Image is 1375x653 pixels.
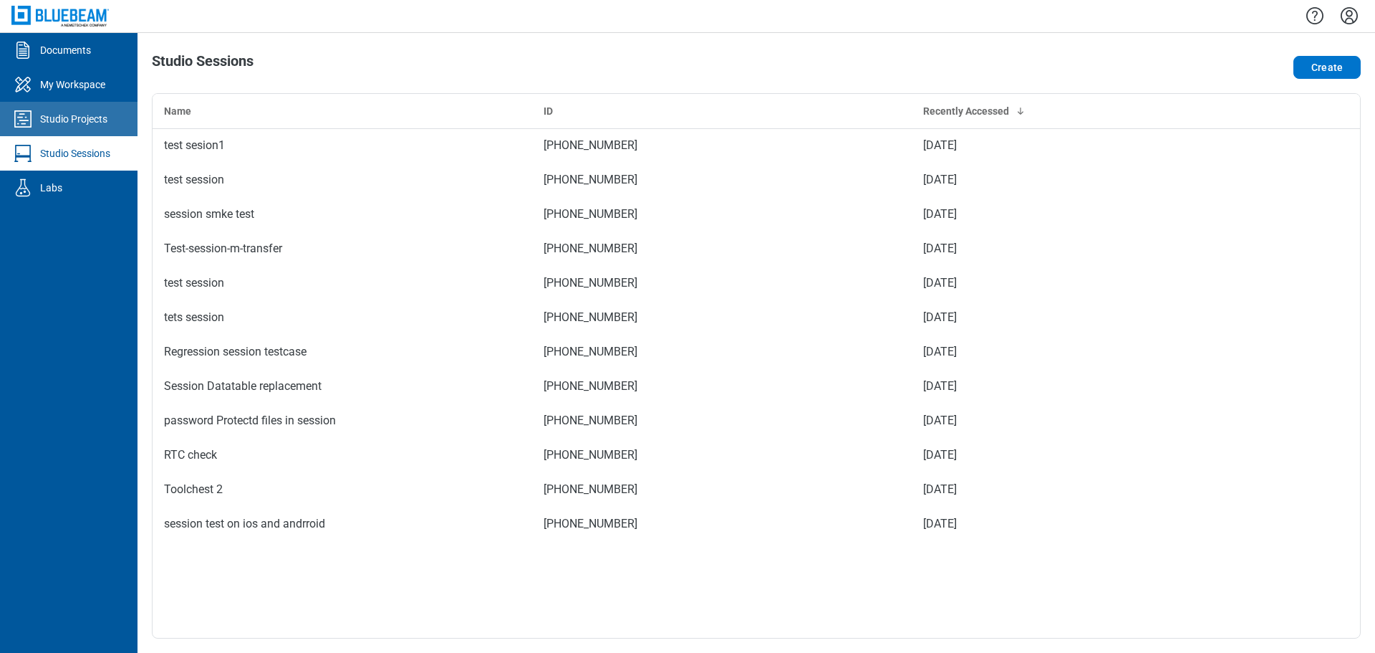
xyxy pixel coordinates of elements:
td: [PHONE_NUMBER] [532,266,912,300]
td: [PHONE_NUMBER] [532,335,912,369]
div: Documents [40,43,91,57]
svg: Labs [11,176,34,199]
td: [DATE] [912,438,1291,472]
div: Studio Projects [40,112,107,126]
td: [DATE] [912,163,1291,197]
td: [DATE] [912,128,1291,163]
div: password Protectd files in session [164,412,521,429]
div: Recently Accessed [923,104,1280,118]
svg: My Workspace [11,73,34,96]
td: [DATE] [912,300,1291,335]
td: [DATE] [912,472,1291,507]
td: [PHONE_NUMBER] [532,163,912,197]
td: [PHONE_NUMBER] [532,300,912,335]
td: [PHONE_NUMBER] [532,197,912,232]
td: [DATE] [912,404,1291,438]
td: [DATE] [912,266,1291,300]
div: Test-session-m-transfer [164,240,521,257]
div: session test on ios and andrroid [164,515,521,533]
div: test session [164,171,521,189]
td: [PHONE_NUMBER] [532,128,912,163]
td: [PHONE_NUMBER] [532,232,912,266]
td: [DATE] [912,369,1291,404]
svg: Documents [11,39,34,62]
div: Studio Sessions [40,146,110,161]
div: My Workspace [40,77,105,92]
table: bb-data-table [153,94,1360,541]
td: [PHONE_NUMBER] [532,369,912,404]
td: [PHONE_NUMBER] [532,507,912,541]
h1: Studio Sessions [152,53,254,76]
td: [DATE] [912,197,1291,232]
td: [PHONE_NUMBER] [532,472,912,507]
div: Toolchest 2 [164,481,521,498]
td: [DATE] [912,335,1291,369]
div: Regression session testcase [164,343,521,361]
div: session smke test [164,206,521,223]
img: Bluebeam, Inc. [11,6,109,27]
td: [DATE] [912,507,1291,541]
td: [DATE] [912,232,1291,266]
div: Labs [40,181,62,195]
div: ID [544,104,900,118]
button: Create [1293,56,1361,79]
svg: Studio Sessions [11,142,34,165]
div: RTC check [164,447,521,464]
div: tets session [164,309,521,326]
div: Session Datatable replacement [164,378,521,395]
div: Name [164,104,521,118]
td: [PHONE_NUMBER] [532,404,912,438]
td: [PHONE_NUMBER] [532,438,912,472]
div: test sesion1 [164,137,521,154]
button: Settings [1338,4,1361,28]
svg: Studio Projects [11,108,34,130]
div: test session [164,275,521,292]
